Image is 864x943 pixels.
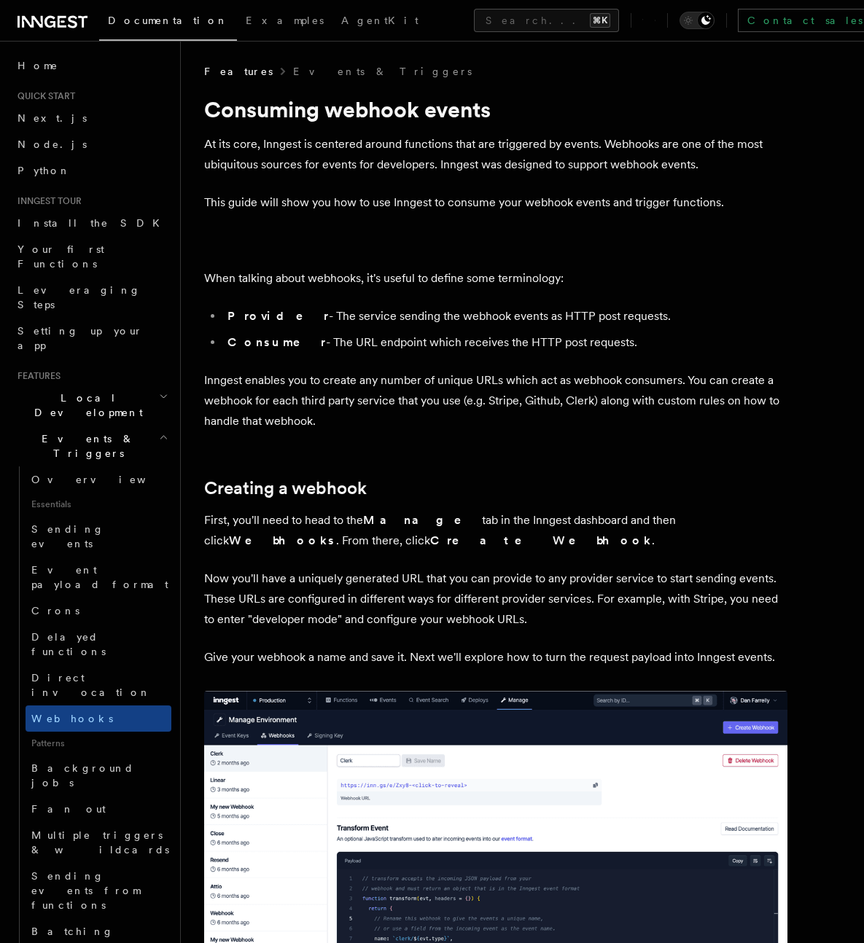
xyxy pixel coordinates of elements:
a: Sending events from functions [26,863,171,918]
span: Patterns [26,732,171,755]
a: AgentKit [332,4,427,39]
p: Inngest enables you to create any number of unique URLs which act as webhook consumers. You can c... [204,370,787,431]
a: Sending events [26,516,171,557]
a: Background jobs [26,755,171,796]
span: Events & Triggers [12,431,159,461]
span: Local Development [12,391,159,420]
button: Events & Triggers [12,426,171,466]
p: Now you'll have a uniquely generated URL that you can provide to any provider service to start se... [204,568,787,630]
span: Background jobs [31,762,134,789]
a: Node.js [12,131,171,157]
span: Your first Functions [17,243,104,270]
span: Documentation [108,15,228,26]
span: Overview [31,474,182,485]
span: Leveraging Steps [17,284,141,310]
span: Home [17,58,58,73]
kbd: ⌘K [590,13,610,28]
span: Webhooks [31,713,113,724]
a: Next.js [12,105,171,131]
a: Direct invocation [26,665,171,705]
span: Essentials [26,493,171,516]
a: Webhooks [26,705,171,732]
h1: Consuming webhook events [204,96,787,122]
a: Fan out [26,796,171,822]
strong: Manage [363,513,482,527]
span: Direct invocation [31,672,151,698]
li: - The URL endpoint which receives the HTTP post requests. [223,332,787,353]
a: Home [12,52,171,79]
a: Multiple triggers & wildcards [26,822,171,863]
a: Delayed functions [26,624,171,665]
span: Install the SDK [17,217,168,229]
button: Local Development [12,385,171,426]
span: Crons [31,605,79,617]
p: At its core, Inngest is centered around functions that are triggered by events. Webhooks are one ... [204,134,787,175]
p: First, you'll need to head to the tab in the Inngest dashboard and then click . From there, click . [204,510,787,551]
span: Sending events from functions [31,870,140,911]
strong: Consumer [227,335,326,349]
a: Setting up your app [12,318,171,359]
strong: Webhooks [229,533,336,547]
a: Python [12,157,171,184]
span: Python [17,165,71,176]
a: Examples [237,4,332,39]
a: Creating a webhook [204,478,367,498]
span: Fan out [31,803,106,815]
a: Your first Functions [12,236,171,277]
p: Give your webhook a name and save it. Next we'll explore how to turn the request payload into Inn... [204,647,787,668]
span: AgentKit [341,15,419,26]
button: Toggle dark mode [680,12,715,29]
strong: Create Webhook [430,533,652,547]
a: Leveraging Steps [12,277,171,318]
li: - The service sending the webhook events as HTTP post requests. [223,306,787,326]
span: Node.js [17,138,87,150]
button: Search...⌘K [474,9,619,32]
span: Multiple triggers & wildcards [31,829,169,856]
span: Inngest tour [12,195,82,207]
a: Events & Triggers [293,64,472,79]
span: Quick start [12,90,75,102]
strong: Provider [227,309,329,323]
span: Features [12,370,61,382]
span: Setting up your app [17,325,143,351]
p: This guide will show you how to use Inngest to consume your webhook events and trigger functions. [204,192,787,213]
span: Features [204,64,273,79]
span: Event payload format [31,564,168,590]
p: When talking about webhooks, it's useful to define some terminology: [204,268,787,289]
a: Install the SDK [12,210,171,236]
span: Delayed functions [31,631,106,657]
a: Documentation [99,4,237,41]
a: Event payload format [26,557,171,598]
a: Crons [26,598,171,624]
a: Overview [26,466,171,493]
span: Sending events [31,523,104,549]
span: Next.js [17,112,87,124]
span: Examples [246,15,324,26]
